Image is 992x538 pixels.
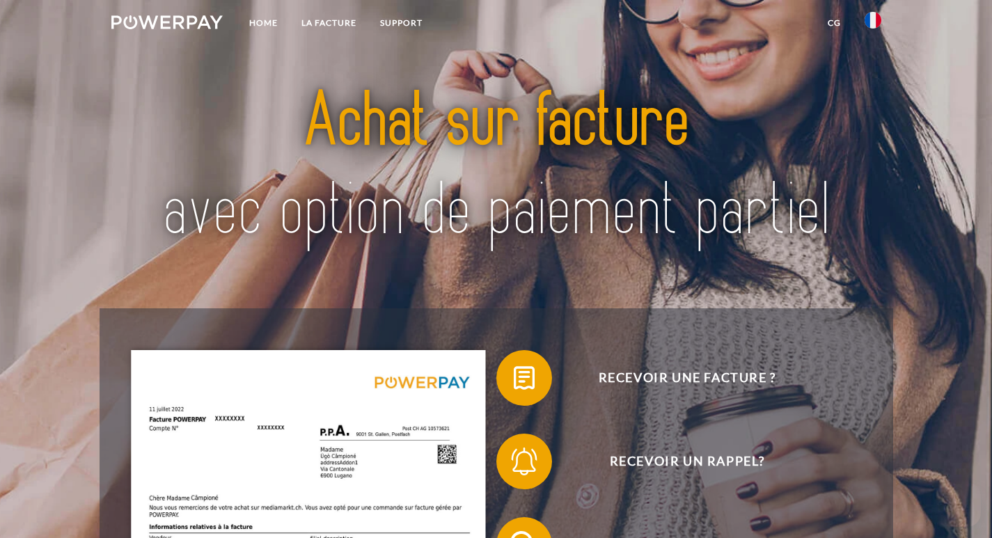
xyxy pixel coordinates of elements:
span: Recevoir un rappel? [517,434,858,489]
img: logo-powerpay-white.svg [111,15,223,29]
iframe: Bouton de lancement de la fenêtre de messagerie [936,482,981,527]
a: LA FACTURE [290,10,368,35]
img: fr [865,12,881,29]
span: Recevoir une facture ? [517,350,858,406]
img: qb_bell.svg [507,444,542,479]
img: qb_bill.svg [507,361,542,395]
img: title-powerpay_fr.svg [149,54,843,280]
button: Recevoir un rappel? [496,434,858,489]
button: Recevoir une facture ? [496,350,858,406]
a: Support [368,10,434,35]
a: Home [237,10,290,35]
a: CG [816,10,853,35]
